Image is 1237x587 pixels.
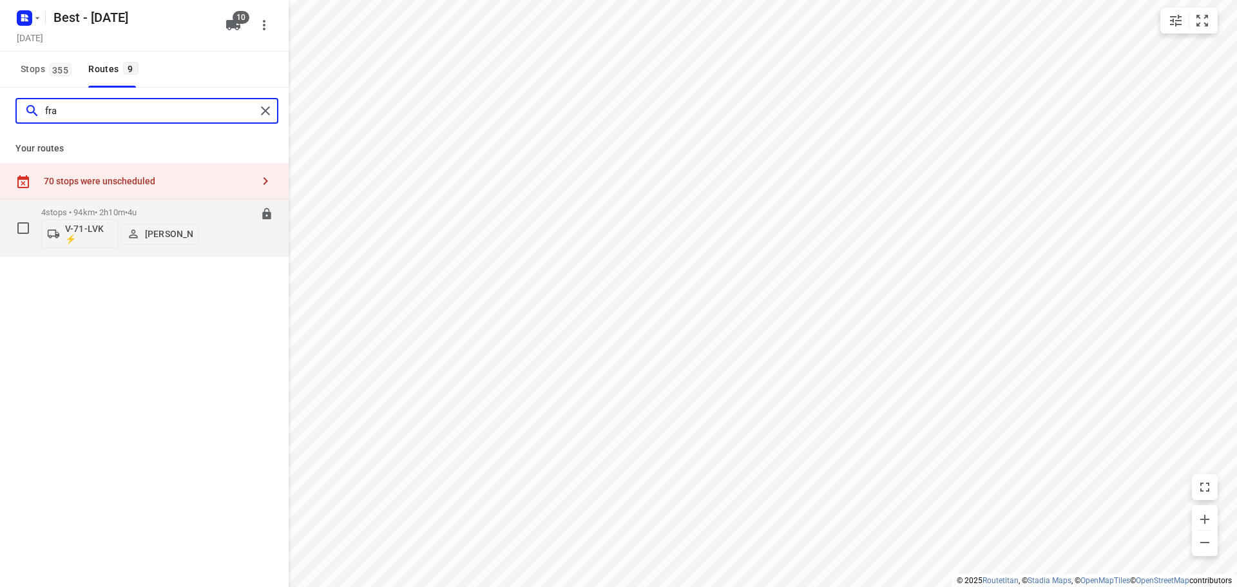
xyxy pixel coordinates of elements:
span: • [125,207,128,217]
a: Routetitan [983,576,1019,585]
span: 9 [123,62,139,75]
span: 4u [128,207,137,217]
div: Routes [88,61,142,77]
span: Select [10,215,36,241]
p: V-71-LVK ⚡ [65,224,113,244]
a: OpenMapTiles [1080,576,1130,585]
a: Stadia Maps [1028,576,1071,585]
div: 70 stops were unscheduled [44,176,253,186]
input: Search routes [45,101,256,121]
a: OpenStreetMap [1136,576,1189,585]
div: small contained button group [1160,8,1218,34]
span: 355 [49,63,72,76]
button: [PERSON_NAME] [121,224,198,244]
button: V-71-LVK ⚡ [41,220,119,248]
span: 10 [233,11,249,24]
button: Fit zoom [1189,8,1215,34]
p: [PERSON_NAME] [145,229,193,239]
span: Stops [21,61,75,77]
p: Your routes [15,142,273,155]
button: More [251,12,277,38]
h5: Rename [48,7,215,28]
button: Map settings [1163,8,1189,34]
button: 10 [220,12,246,38]
p: 4 stops • 94km • 2h10m [41,207,198,217]
h5: Project date [12,30,48,45]
button: Lock route [260,207,273,222]
li: © 2025 , © , © © contributors [957,576,1232,585]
